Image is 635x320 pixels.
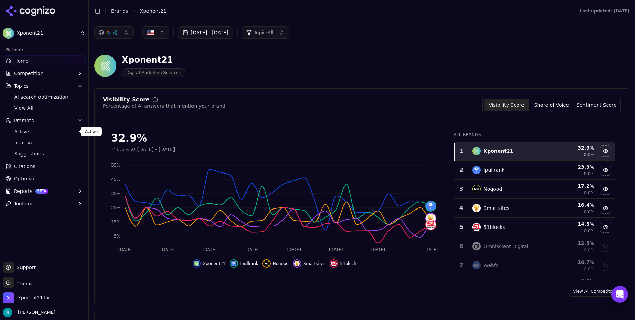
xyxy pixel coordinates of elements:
div: 2 [457,166,465,174]
p: Active [85,129,98,134]
tspan: [DATE] [160,247,175,252]
button: Hide 51blocks data [600,222,611,233]
div: 32.9% [111,132,440,144]
span: Prompts [14,117,34,124]
img: nogood [264,261,269,266]
span: Competition [14,70,44,77]
button: Open organization switcher [3,292,51,303]
tspan: [DATE] [245,247,259,252]
img: smartsites [294,261,300,266]
tspan: 35% [111,191,120,196]
div: Smartsites [483,205,509,212]
button: [DATE] - [DATE] [178,26,233,39]
tr: 8.3%Show seer interactive data [454,275,615,294]
div: Platform [3,44,86,55]
button: Open user button [3,308,55,317]
span: BETA [35,189,48,194]
a: Brands [111,8,128,14]
a: AI search optimization [11,92,77,102]
a: Active [11,127,77,136]
span: 0.0% [117,146,129,153]
nav: breadcrumb [111,8,566,15]
img: United States [147,29,154,36]
img: nogood [472,185,481,193]
img: xponent21 [472,147,481,155]
button: Show seer interactive data [600,279,611,290]
button: Hide nogood data [262,259,289,268]
div: Percentage of AI answers that mention your brand [103,103,225,109]
span: 0.0% [584,190,594,196]
span: 0.0% [584,171,594,177]
span: Optimize [14,175,36,182]
img: ipullrank [231,261,236,266]
tspan: 45% [111,177,120,182]
img: Xponent21 Inc [3,292,14,303]
button: Hide 51blocks data [330,259,358,268]
tspan: 15% [111,220,120,224]
span: 0.0% [584,228,594,234]
button: Toolbox [3,198,86,209]
span: Nogood [273,261,289,266]
a: Citations [3,161,86,172]
button: Sentiment Score [574,99,619,111]
a: Suggestions [11,149,77,159]
img: xponent21 [194,261,199,266]
a: Home [3,55,86,66]
img: Sam Volante [3,308,12,317]
a: View All Competitors [569,286,621,297]
div: All Brands [454,132,615,137]
img: webfx [472,261,481,269]
span: 51blocks [340,261,358,266]
tspan: 5% [114,234,120,239]
button: Topics [3,80,86,91]
div: Xponent21 [122,54,185,65]
div: 16.4 % [553,202,594,208]
div: 8.3 % [553,278,594,285]
tspan: [DATE] [329,247,343,252]
div: Visibility Score [103,97,150,103]
button: Hide ipullrank data [600,165,611,176]
img: ipullrank [472,166,481,174]
tr: 2ipullrankIpullrank23.9%0.0%Hide ipullrank data [454,161,615,180]
div: 5 [457,223,465,231]
button: Prompts [3,115,86,126]
img: ipullrank [426,201,436,211]
div: 32.9 % [553,144,594,151]
button: Hide ipullrank data [230,259,258,268]
div: 51blocks [483,224,505,231]
img: Xponent21 [94,55,116,77]
span: Xponent21 [140,8,167,15]
span: Toolbox [14,200,32,207]
div: Xponent21 [483,148,513,154]
div: 10.7 % [553,259,594,266]
button: Share of Voice [529,99,574,111]
div: 17.2 % [553,183,594,189]
tspan: 25% [111,205,120,210]
img: 51blocks [331,261,337,266]
tr: 7webfxWebfx10.7%0.0%Show webfx data [454,256,615,275]
div: Open Intercom Messenger [611,286,628,303]
tspan: [DATE] [287,247,301,252]
button: Hide smartsites data [293,259,325,268]
span: 0.0% [584,209,594,215]
button: Hide xponent21 data [600,145,611,157]
div: Omniscient Digital [483,243,528,250]
div: Nogood [483,186,502,193]
span: View All [14,105,74,112]
img: omniscient digital [472,242,481,250]
div: Ipullrank [483,167,504,174]
img: smartsites [472,204,481,212]
span: Inactive [14,139,74,146]
div: 6 [457,242,465,250]
tr: 4smartsitesSmartsites16.4%0.0%Hide smartsites data [454,199,615,218]
button: Competition [3,68,86,79]
span: Topic: All [254,29,274,36]
tspan: [DATE] [371,247,385,252]
tr: 1xponent21Xponent2132.9%0.0%Hide xponent21 data [454,142,615,161]
span: Xponent21 [203,261,226,266]
tr: 3nogoodNogood17.2%0.0%Hide nogood data [454,180,615,199]
div: 4 [457,204,465,212]
a: Inactive [11,138,77,148]
span: Suggestions [14,150,74,157]
div: 1 [458,147,465,155]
